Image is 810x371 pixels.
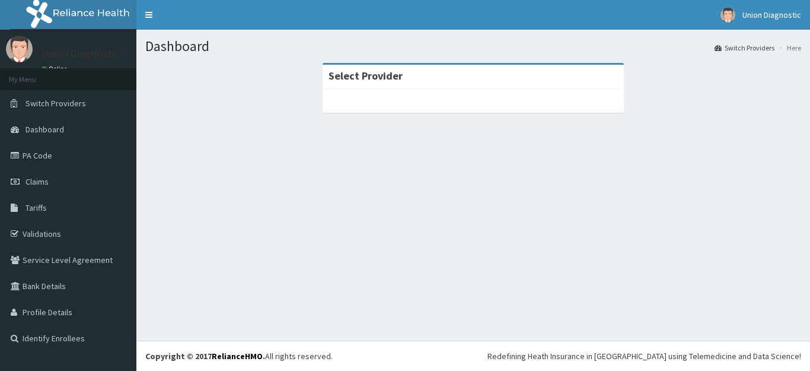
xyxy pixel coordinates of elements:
span: Union Diagnostic [742,9,801,20]
a: RelianceHMO [212,351,263,362]
strong: Select Provider [329,69,403,83]
div: Redefining Heath Insurance in [GEOGRAPHIC_DATA] using Telemedicine and Data Science! [487,350,801,362]
strong: Copyright © 2017 . [145,351,265,362]
span: Dashboard [25,124,64,135]
a: Switch Providers [715,43,774,53]
footer: All rights reserved. [136,341,810,371]
img: User Image [6,36,33,62]
span: Claims [25,176,49,187]
p: Union Diagnostic [42,48,120,59]
li: Here [776,43,801,53]
span: Tariffs [25,202,47,213]
a: Online [42,65,70,73]
h1: Dashboard [145,39,801,54]
span: Switch Providers [25,98,86,109]
img: User Image [720,8,735,23]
